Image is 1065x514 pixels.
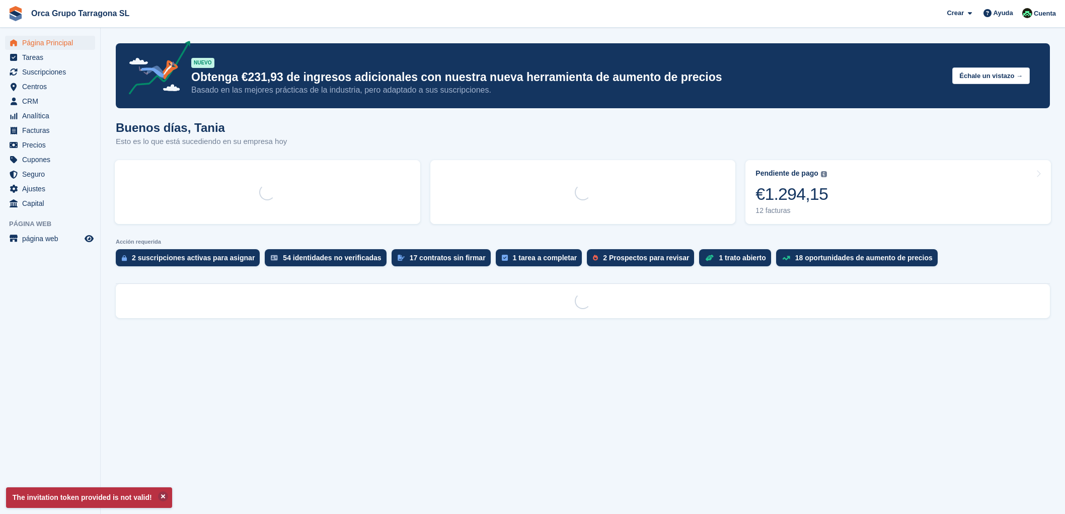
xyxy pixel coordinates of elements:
[116,121,287,134] h1: Buenos días, Tania
[699,249,776,271] a: 1 trato abierto
[191,85,944,96] p: Basado en las mejores prácticas de la industria, pero adaptado a sus suscripciones.
[22,153,83,167] span: Cupones
[755,169,818,178] div: Pendiente de pago
[5,182,95,196] a: menu
[593,255,598,261] img: prospect-51fa495bee0391a8d652442698ab0144808aea92771e9ea1ae160a38d050c398.svg
[5,153,95,167] a: menu
[83,233,95,245] a: Vista previa de la tienda
[22,65,83,79] span: Suscripciones
[587,249,699,271] a: 2 Prospectos para revisar
[1022,8,1032,18] img: Tania
[120,41,191,98] img: price-adjustments-announcement-icon-8257ccfd72463d97f412b2fc003d46551f7dbcb40ab6d574587a9cd5c0d94...
[952,67,1030,84] button: Échale un vistazo →
[947,8,964,18] span: Crear
[5,138,95,152] a: menu
[502,255,508,261] img: task-75834270c22a3079a89374b754ae025e5fb1db73e45f91037f5363f120a921f8.svg
[5,123,95,137] a: menu
[782,256,790,260] img: price_increase_opportunities-93ffe204e8149a01c8c9dc8f82e8f89637d9d84a8eef4429ea346261dce0b2c0.svg
[776,249,943,271] a: 18 oportunidades de aumento de precios
[719,254,766,262] div: 1 trato abierto
[22,80,83,94] span: Centros
[5,36,95,50] a: menu
[191,58,214,68] div: NUEVO
[392,249,496,271] a: 17 contratos sin firmar
[5,50,95,64] a: menu
[27,5,133,22] a: Orca Grupo Tarragona SL
[8,6,23,21] img: stora-icon-8386f47178a22dfd0bd8f6a31ec36ba5ce8667c1dd55bd0f319d3a0aa187defe.svg
[271,255,278,261] img: verify_identity-adf6edd0f0f0b5bbfe63781bf79b02c33cf7c696d77639b501bdc392416b5a36.svg
[22,123,83,137] span: Facturas
[5,80,95,94] a: menu
[22,232,83,246] span: página web
[795,254,933,262] div: 18 oportunidades de aumento de precios
[6,487,172,508] p: The invitation token provided is not valid!
[603,254,689,262] div: 2 Prospectos para revisar
[22,196,83,210] span: Capital
[755,184,828,204] div: €1.294,15
[116,239,1050,245] p: Acción requerida
[5,232,95,246] a: menú
[122,255,127,261] img: active_subscription_to_allocate_icon-d502201f5373d7db506a760aba3b589e785aa758c864c3986d89f69b8ff3...
[22,36,83,50] span: Página Principal
[265,249,391,271] a: 54 identidades no verificadas
[283,254,381,262] div: 54 identidades no verificadas
[755,206,828,215] div: 12 facturas
[116,249,265,271] a: 2 suscripciones activas para asignar
[22,50,83,64] span: Tareas
[5,167,95,181] a: menu
[513,254,577,262] div: 1 tarea a completar
[496,249,587,271] a: 1 tarea a completar
[398,255,405,261] img: contract_signature_icon-13c848040528278c33f63329250d36e43548de30e8caae1d1a13099fd9432cc5.svg
[5,94,95,108] a: menu
[9,219,100,229] span: Página web
[22,94,83,108] span: CRM
[745,160,1051,224] a: Pendiente de pago €1.294,15 12 facturas
[994,8,1013,18] span: Ayuda
[191,70,944,85] p: Obtenga €231,93 de ingresos adicionales con nuestra nueva herramienta de aumento de precios
[22,109,83,123] span: Analítica
[5,65,95,79] a: menu
[1034,9,1056,19] span: Cuenta
[705,254,714,261] img: deal-1b604bf984904fb50ccaf53a9ad4b4a5d6e5aea283cecdc64d6e3604feb123c2.svg
[5,196,95,210] a: menu
[22,182,83,196] span: Ajustes
[410,254,486,262] div: 17 contratos sin firmar
[821,171,827,177] img: icon-info-grey-7440780725fd019a000dd9b08b2336e03edf1995a4989e88bcd33f0948082b44.svg
[22,167,83,181] span: Seguro
[22,138,83,152] span: Precios
[132,254,255,262] div: 2 suscripciones activas para asignar
[5,109,95,123] a: menu
[116,136,287,148] p: Esto es lo que está sucediendo en su empresa hoy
